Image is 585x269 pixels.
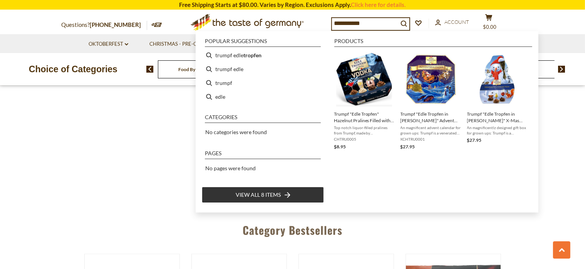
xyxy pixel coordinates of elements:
a: Trumpf X-mas CollectionTrumpf "Edle Tropfen in [PERSON_NAME]" X-Mas Collection with [PERSON_NAME]... [467,51,528,151]
img: Trumpf X-mas Collection [469,51,525,107]
span: $27.95 [401,144,415,149]
b: tropfen [243,51,261,60]
li: Categories [205,115,321,123]
a: [PHONE_NUMBER] [90,21,141,28]
img: previous arrow [146,66,154,73]
span: No categories were found [205,129,267,135]
li: Trumpf "Edle Tropfen" Hazelnut Pralines Filled with Vodka Cocktails, 3.5 oz [331,48,397,154]
a: Trumpf "Edle Tropfen" Hazelnut Pralines Filled with Vodka Cocktails, 3.5 ozTop notch liquor-fille... [334,51,394,151]
span: No pages were found [205,165,256,171]
span: Trumpf "Edle Tropfen in [PERSON_NAME]" Advent Calendar with [PERSON_NAME], 10.6 oz [401,111,461,124]
span: Trumpf "Edle Tropfen in [PERSON_NAME]" X-Mas Collection with [PERSON_NAME], 300g [467,111,528,124]
a: Christmas - PRE-ORDER [149,40,215,48]
a: Trumpf "Edle Tropfen in [PERSON_NAME]" Advent Calendar with [PERSON_NAME], 10.6 ozAn magnificent ... [401,51,461,151]
button: $0.00 [478,14,501,33]
li: trumpf edle tropfen [202,48,324,62]
span: XCHTRU0001 [401,136,461,142]
span: An magnificentlz designed gift box for grown ups: Trumpf is a venerated brand of German [PERSON_N... [467,125,528,136]
li: Trumpf "Edle Tropfen in Nuss" X-Mas Collection with Brandy Pralines, 300g [464,48,531,154]
span: CHTRU0005 [334,136,394,142]
li: Pages [205,151,321,159]
a: Food By Category [178,66,215,72]
span: $8.95 [334,144,346,149]
li: trumpf edle [202,62,324,76]
div: Category Bestsellers [25,213,560,244]
img: next arrow [558,66,565,73]
a: Click here for details. [351,1,406,8]
span: Trumpf "Edle Tropfen" Hazelnut Pralines Filled with Vodka Cocktails, 3.5 oz [334,111,394,124]
a: Oktoberfest [89,40,128,48]
span: Top notch liquor-filled pralines from Trumpf, made by [PERSON_NAME] (based in [GEOGRAPHIC_DATA], ... [334,125,394,136]
span: $27.95 [467,137,482,143]
span: $0.00 [483,24,496,30]
a: Account [435,18,469,27]
li: Trumpf "Edle Tropfen in Nuss" Advent Calendar with Brandy Pralines, 10.6 oz [397,48,464,154]
div: Instant Search Results [196,31,538,213]
li: trumpf [202,76,324,90]
span: View all 8 items [236,191,281,199]
li: edle [202,90,324,104]
span: An magnificent advent calendar for grown ups: Trumpf is a venerated brand of German [PERSON_NAME]... [401,125,461,136]
p: Questions? [62,20,147,30]
span: Account [445,19,469,25]
li: View all 8 items [202,187,324,203]
li: Products [334,38,532,47]
li: Popular suggestions [205,38,321,47]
